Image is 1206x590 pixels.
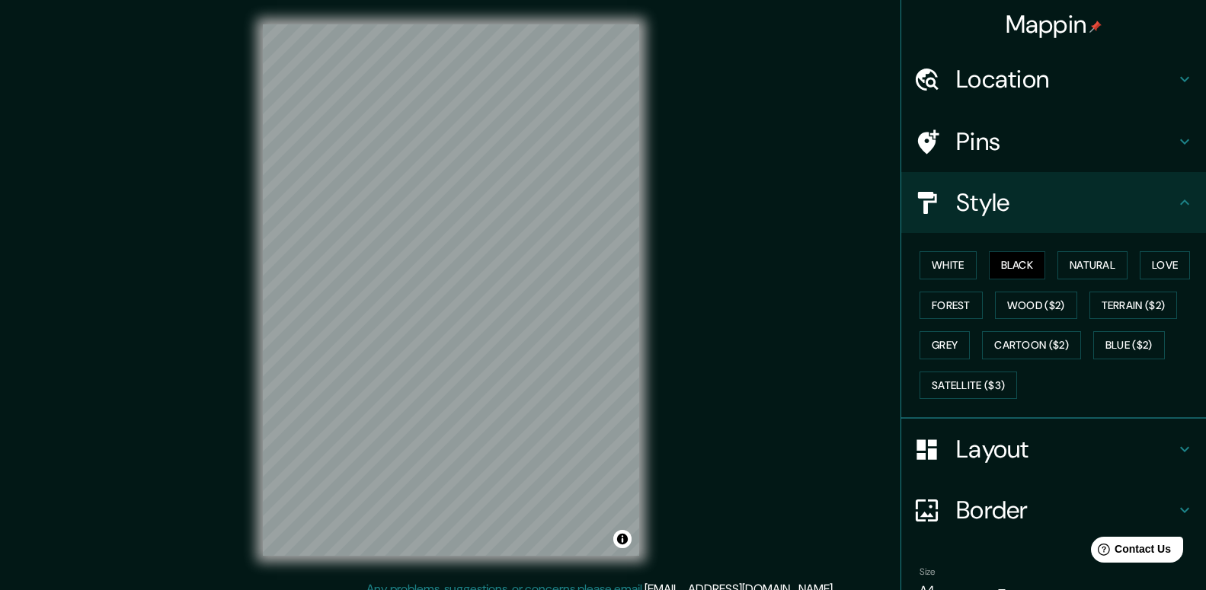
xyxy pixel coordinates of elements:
button: Forest [920,292,983,320]
button: Wood ($2) [995,292,1077,320]
button: Love [1140,251,1190,279]
h4: Style [956,187,1176,218]
button: Grey [920,331,970,359]
iframe: Help widget launcher [1070,531,1189,573]
div: Pins [901,111,1206,172]
h4: Layout [956,434,1176,464]
img: pin-icon.png [1089,21,1102,33]
h4: Location [956,64,1176,94]
button: Blue ($2) [1093,331,1165,359]
div: Style [901,172,1206,233]
button: White [920,251,977,279]
button: Toggle attribution [613,530,632,548]
div: Location [901,49,1206,110]
h4: Border [956,495,1176,525]
label: Size [920,566,936,579]
button: Natural [1057,251,1128,279]
div: Layout [901,419,1206,480]
div: Border [901,480,1206,541]
canvas: Map [263,24,639,556]
h4: Mappin [1006,9,1102,40]
button: Terrain ($2) [1089,292,1178,320]
button: Cartoon ($2) [982,331,1081,359]
button: Black [989,251,1046,279]
button: Satellite ($3) [920,372,1017,400]
h4: Pins [956,126,1176,157]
